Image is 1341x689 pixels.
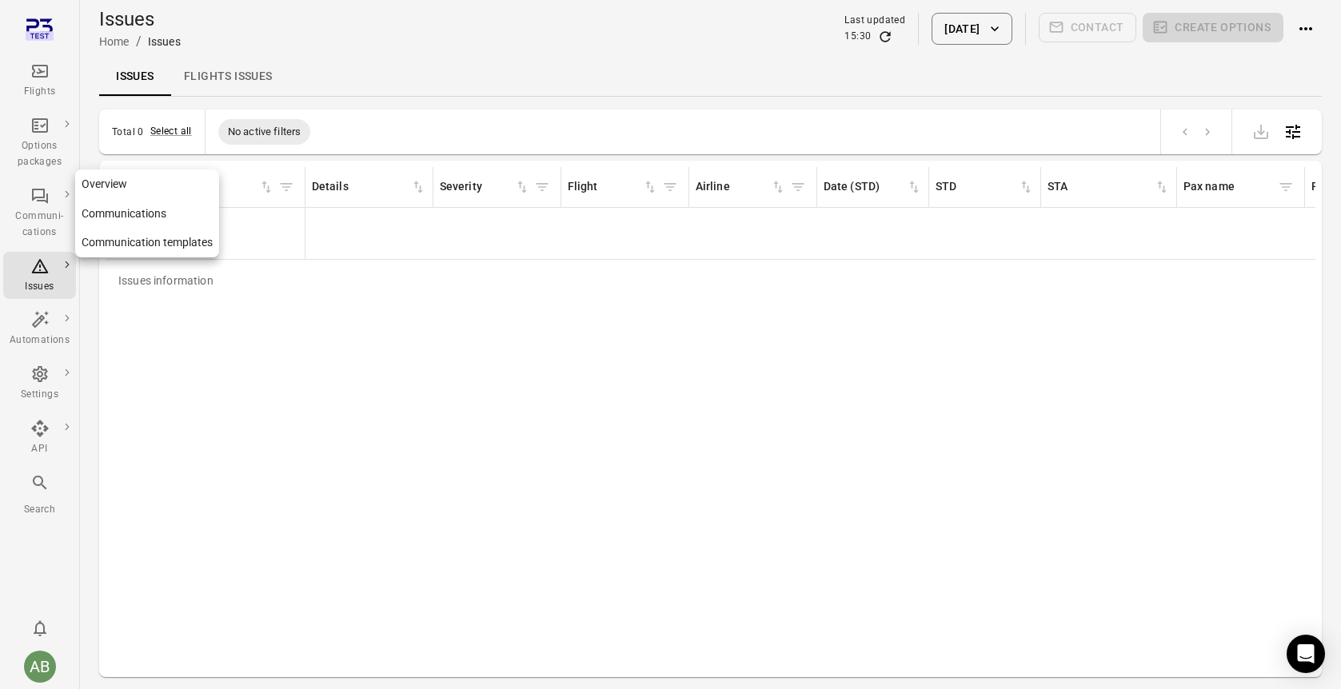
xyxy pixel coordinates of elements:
div: Communi-cations [10,209,70,241]
a: Flights issues [171,58,285,96]
button: Actions [1290,13,1322,45]
nav: pagination navigation [1174,121,1219,142]
span: Please make a selection to create an option package [1143,13,1283,45]
span: Select all items that match the filters [150,124,192,140]
div: Sort by STA in ascending order [936,178,1034,196]
div: Search [10,502,70,518]
span: Please make a selection to create communications [1039,13,1137,45]
button: Filter by flight [658,175,682,199]
div: Airline [696,178,770,196]
div: Flights [10,84,70,100]
a: Home [99,35,130,48]
button: Select all [150,124,192,140]
div: Issues [10,279,70,295]
a: Overview [75,169,219,199]
div: STD [936,178,1018,196]
div: Automations [10,333,70,348]
span: No active filters [218,124,311,140]
a: Issues [99,58,171,96]
span: Please make a selection to export [1245,123,1277,138]
div: Sort by date (STA) in ascending order [824,178,922,196]
div: Sort by flight in ascending order [568,178,658,196]
button: Refresh data [877,29,893,45]
div: Pax name [1183,178,1274,196]
nav: Local navigation [75,169,219,257]
h1: Issues [99,6,181,32]
div: Sort by STA in ascending order [1048,178,1170,196]
button: Open table configuration [1277,116,1309,148]
button: Filter by pax [1274,175,1298,199]
button: Filter by severity [530,175,554,199]
div: Severity [440,178,514,196]
button: Notifications [24,612,56,644]
div: STA [1048,178,1154,196]
button: Aslaug Bjarnadottir [18,644,62,689]
div: API [10,441,70,457]
div: Sort by airline in ascending order [696,178,786,196]
div: Sort by details in ascending order [312,178,426,196]
div: Issues [148,34,181,50]
div: Issues information [106,260,226,301]
button: [DATE] [932,13,1012,45]
button: Filter by airline [786,175,810,199]
div: Open Intercom Messenger [1287,635,1325,673]
nav: Breadcrumbs [99,32,181,51]
div: Settings [10,387,70,403]
div: Local navigation [99,58,1322,96]
div: Options packages [10,138,70,170]
li: / [136,32,142,51]
div: Date (STD) [824,178,906,196]
a: Communications [75,199,219,229]
div: Details [312,178,410,196]
div: Last updated [844,13,905,29]
div: 15:30 [844,29,871,45]
div: AB [24,651,56,683]
div: Sort by severity in ascending order [440,178,530,196]
button: Filter by type [274,175,298,199]
div: Flight [568,178,642,196]
div: Total 0 [112,126,144,137]
a: Communication templates [75,228,219,257]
